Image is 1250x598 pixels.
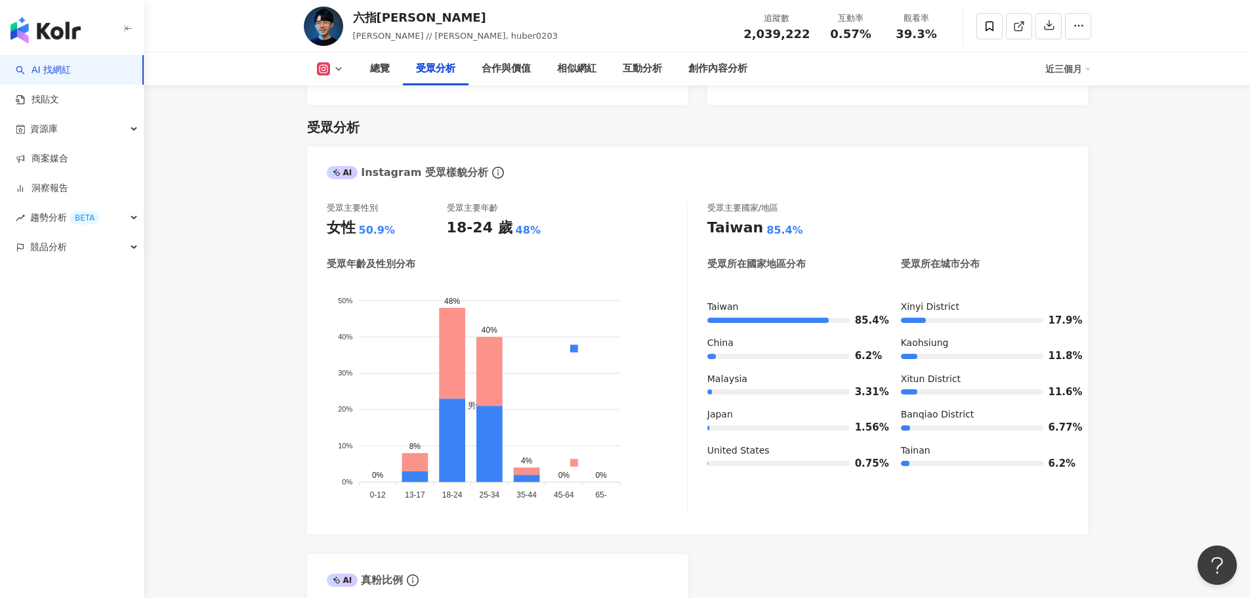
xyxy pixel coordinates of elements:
div: 85.4% [766,223,803,238]
div: 觀看率 [892,12,942,25]
a: 商案媒合 [16,152,68,165]
span: 1.56% [855,423,875,433]
span: 6.2% [1049,459,1068,469]
div: Kaohsiung [901,337,1068,350]
tspan: 13-17 [405,491,425,500]
div: AI [327,166,358,179]
div: 追蹤數 [743,12,810,25]
div: 受眾所在國家地區分布 [707,257,806,271]
div: Xinyi District [901,301,1068,314]
span: 資源庫 [30,114,58,144]
div: 互動分析 [623,61,662,77]
div: 受眾分析 [307,118,360,137]
tspan: 25-34 [479,491,499,500]
div: 合作與價值 [482,61,531,77]
span: 0.57% [830,28,871,41]
div: 50.9% [359,223,396,238]
div: 48% [516,223,541,238]
div: 相似網紅 [557,61,596,77]
div: 互動率 [826,12,876,25]
div: 受眾分析 [416,61,455,77]
div: 受眾年齡及性別分布 [327,257,415,271]
span: 2,039,222 [743,27,810,41]
div: Malaysia [707,373,875,386]
a: searchAI 找網紅 [16,64,71,77]
tspan: 0% [342,478,352,486]
img: logo [10,17,81,43]
span: info-circle [405,572,421,588]
div: Banqiao District [901,408,1068,421]
div: 18-24 歲 [447,218,512,238]
div: China [707,337,875,350]
a: 找貼文 [16,93,59,106]
span: 39.3% [896,28,936,41]
span: 男性 [458,402,484,411]
img: KOL Avatar [304,7,343,46]
div: 近三個月 [1045,58,1091,79]
span: 6.2% [855,351,875,361]
div: Taiwan [707,218,763,238]
tspan: 0-12 [369,491,385,500]
div: United States [707,444,875,458]
div: BETA [70,211,100,224]
tspan: 10% [338,442,352,450]
div: 女性 [327,218,356,238]
tspan: 20% [338,406,352,414]
div: AI [327,574,358,587]
div: 真粉比例 [327,573,404,587]
span: 85.4% [855,316,875,326]
div: Japan [707,408,875,421]
div: 六指[PERSON_NAME] [353,9,558,26]
div: 受眾主要國家/地區 [707,202,778,214]
div: Instagram 受眾樣貌分析 [327,165,488,180]
span: 3.31% [855,387,875,397]
span: 11.6% [1049,387,1068,397]
a: 洞察報告 [16,182,68,195]
tspan: 65- [595,491,606,500]
span: 趨勢分析 [30,203,100,232]
div: 總覽 [370,61,390,77]
div: Taiwan [707,301,875,314]
span: [PERSON_NAME] // [PERSON_NAME], huber0203 [353,31,558,41]
div: 受眾主要年齡 [447,202,498,214]
span: 11.8% [1049,351,1068,361]
tspan: 40% [338,333,352,341]
div: Tainan [901,444,1068,458]
div: Xitun District [901,373,1068,386]
span: rise [16,213,25,223]
span: 6.77% [1049,423,1068,433]
iframe: Help Scout Beacon - Open [1198,545,1237,585]
span: info-circle [490,165,506,181]
div: 創作內容分析 [688,61,747,77]
tspan: 18-24 [442,491,462,500]
span: 競品分析 [30,232,67,262]
tspan: 30% [338,370,352,377]
span: 17.9% [1049,316,1068,326]
tspan: 45-64 [554,491,574,500]
div: 受眾主要性別 [327,202,378,214]
tspan: 35-44 [516,491,537,500]
tspan: 50% [338,297,352,305]
div: 受眾所在城市分布 [901,257,980,271]
span: 0.75% [855,459,875,469]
